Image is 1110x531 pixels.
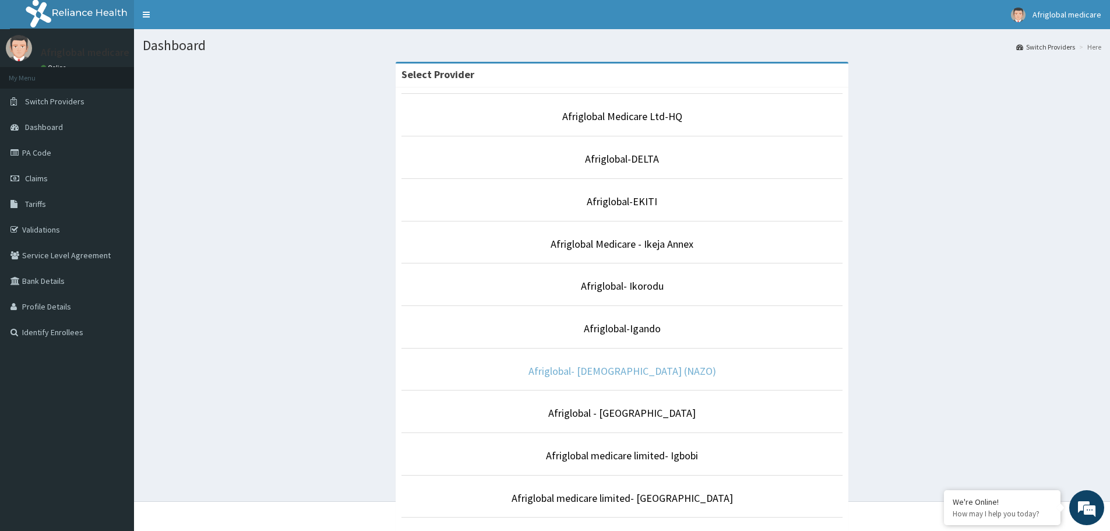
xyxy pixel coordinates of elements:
a: Afriglobal-DELTA [585,152,659,166]
p: How may I help you today? [953,509,1052,519]
a: Afriglobal- Ikorodu [581,279,664,293]
span: Claims [25,173,48,184]
p: Afriglobal medicare [41,47,129,58]
span: Tariffs [25,199,46,209]
a: Afriglobal-EKITI [587,195,657,208]
a: Afriglobal medicare limited- Igbobi [546,449,698,462]
a: Afriglobal Medicare Ltd-HQ [562,110,682,123]
a: Afriglobal-Igando [584,322,661,335]
span: Switch Providers [25,96,84,107]
a: Afriglobal Medicare - Ikeja Annex [551,237,693,251]
a: Switch Providers [1016,42,1075,52]
a: Online [41,64,69,72]
img: User Image [6,35,32,61]
span: Dashboard [25,122,63,132]
li: Here [1076,42,1101,52]
a: Afriglobal medicare limited- [GEOGRAPHIC_DATA] [512,491,733,505]
a: Afriglobal - [GEOGRAPHIC_DATA] [548,406,696,420]
img: User Image [1011,8,1026,22]
strong: Select Provider [401,68,474,81]
div: We're Online! [953,497,1052,507]
a: Afriglobal- [DEMOGRAPHIC_DATA] (NAZO) [528,364,716,378]
span: Afriglobal medicare [1033,9,1101,20]
h1: Dashboard [143,38,1101,53]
